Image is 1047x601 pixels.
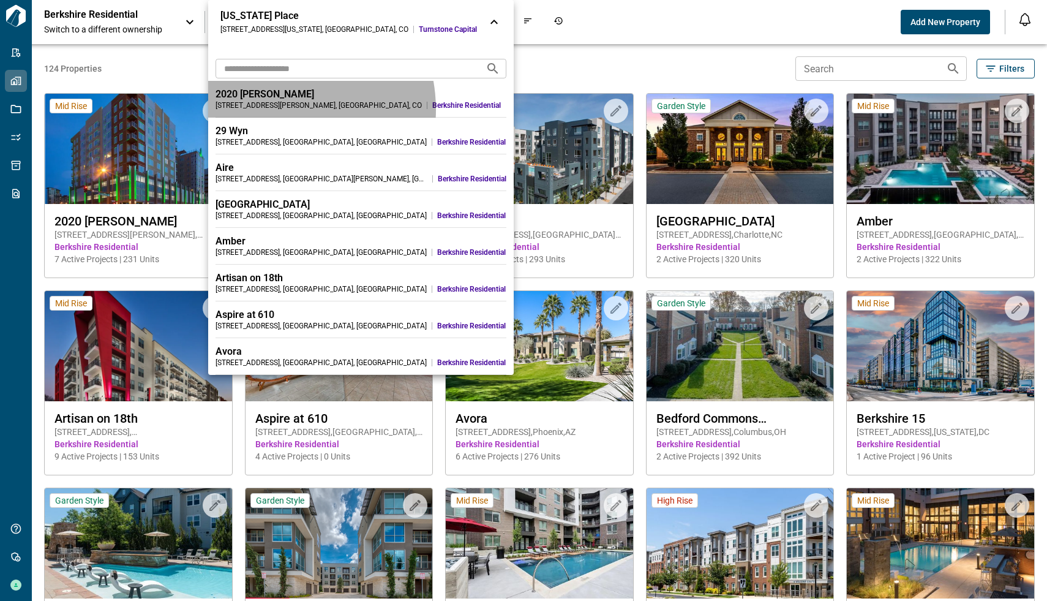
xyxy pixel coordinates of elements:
[216,248,427,257] div: [STREET_ADDRESS] , [GEOGRAPHIC_DATA] , [GEOGRAPHIC_DATA]
[216,284,427,294] div: [STREET_ADDRESS] , [GEOGRAPHIC_DATA] , [GEOGRAPHIC_DATA]
[438,174,506,184] span: Berkshire Residential
[216,321,427,331] div: [STREET_ADDRESS] , [GEOGRAPHIC_DATA] , [GEOGRAPHIC_DATA]
[220,25,408,34] div: [STREET_ADDRESS][US_STATE] , [GEOGRAPHIC_DATA] , CO
[216,198,506,211] div: [GEOGRAPHIC_DATA]
[481,56,505,81] button: Search projects
[216,211,427,221] div: [STREET_ADDRESS] , [GEOGRAPHIC_DATA] , [GEOGRAPHIC_DATA]
[216,358,427,368] div: [STREET_ADDRESS] , [GEOGRAPHIC_DATA] , [GEOGRAPHIC_DATA]
[216,137,427,147] div: [STREET_ADDRESS] , [GEOGRAPHIC_DATA] , [GEOGRAPHIC_DATA]
[216,309,506,321] div: Aspire at 610
[216,272,506,284] div: Artisan on 18th
[437,358,506,368] span: Berkshire Residential
[216,174,427,184] div: [STREET_ADDRESS] , [GEOGRAPHIC_DATA][PERSON_NAME] , [GEOGRAPHIC_DATA]
[437,321,506,331] span: Berkshire Residential
[419,25,477,34] span: Turnstone Capital
[437,248,506,257] span: Berkshire Residential
[216,100,422,110] div: [STREET_ADDRESS][PERSON_NAME] , [GEOGRAPHIC_DATA] , CO
[216,235,506,248] div: Amber
[432,100,506,110] span: Berkshire Residential
[220,10,477,22] div: [US_STATE] Place
[216,125,506,137] div: 29 Wyn
[216,162,506,174] div: Aire
[437,284,506,294] span: Berkshire Residential
[437,211,506,221] span: Berkshire Residential
[216,88,506,100] div: 2020 [PERSON_NAME]
[216,346,506,358] div: Avora
[437,137,506,147] span: Berkshire Residential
